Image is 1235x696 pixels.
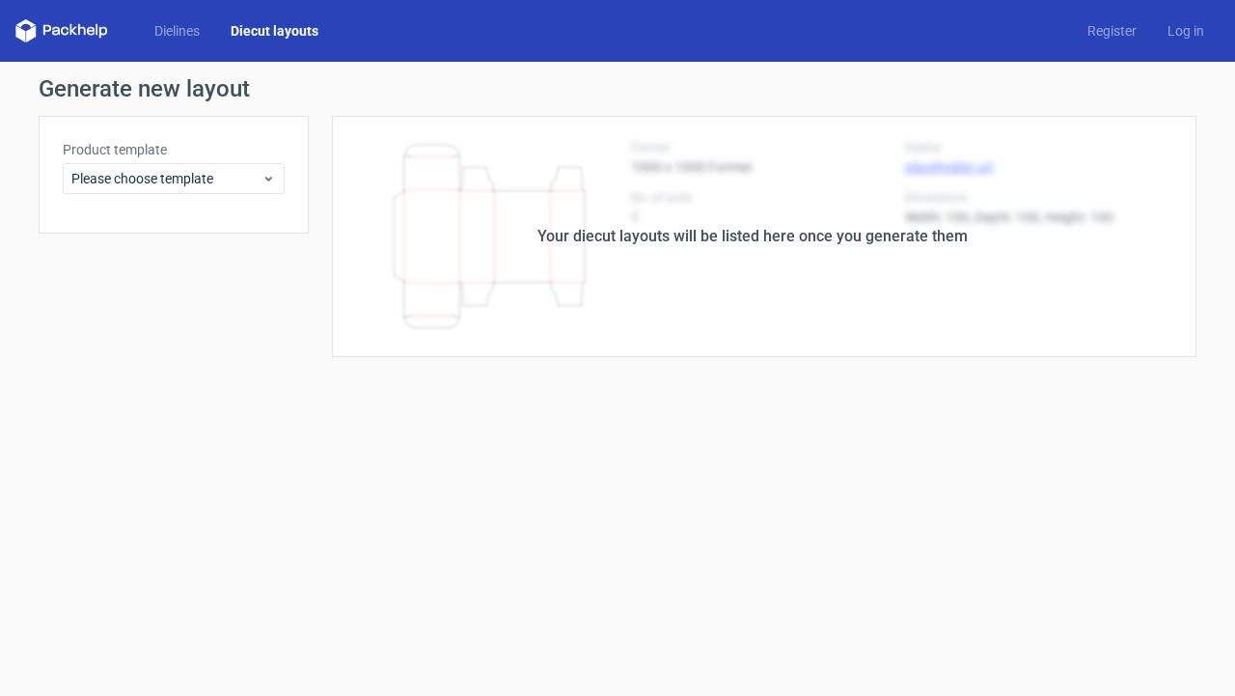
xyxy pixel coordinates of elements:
div: Your diecut layouts will be listed here once you generate them [537,225,968,248]
label: Product template [63,140,285,159]
a: Log in [1152,21,1220,41]
span: Please choose template [71,169,261,188]
a: Dielines [139,21,215,41]
h1: Generate new layout [39,77,1196,100]
a: Register [1072,21,1152,41]
a: Diecut layouts [215,21,334,41]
